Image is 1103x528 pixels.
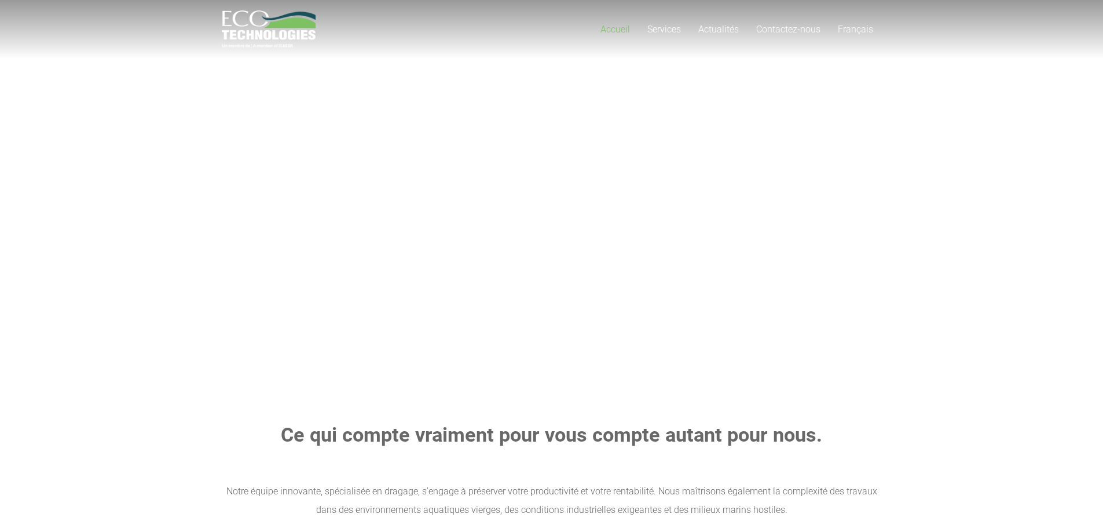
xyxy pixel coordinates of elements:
[698,24,739,35] span: Actualités
[647,24,681,35] span: Services
[600,24,630,35] span: Accueil
[222,482,882,519] div: Notre équipe innovante, spécialisée en dragage, s’engage à préserver votre productivité et votre ...
[838,24,873,35] span: Français
[281,423,822,446] strong: Ce qui compte vraiment pour vous compte autant pour nous.
[756,24,820,35] span: Contactez-nous
[222,10,316,48] a: logo_EcoTech_ASDR_RGB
